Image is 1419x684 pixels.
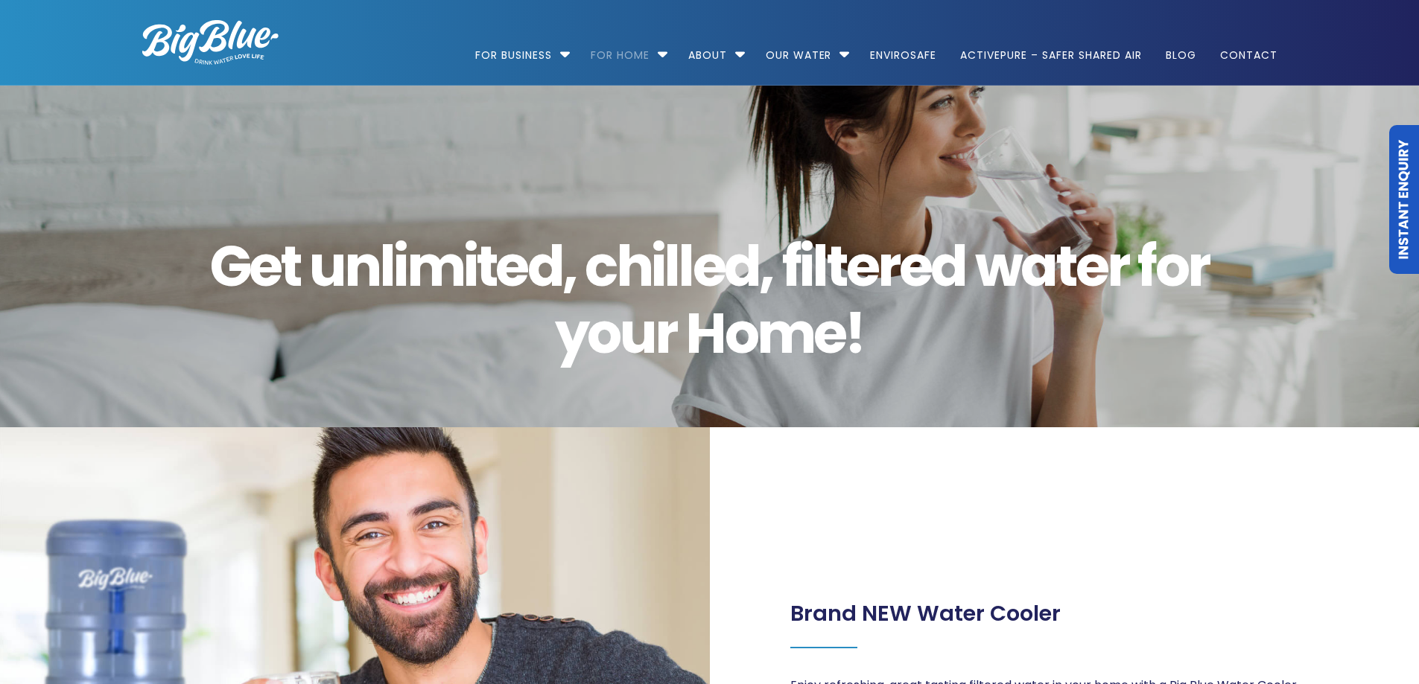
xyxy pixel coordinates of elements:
[790,601,1061,627] h2: Brand NEW Water Cooler
[790,581,1061,627] div: Page 1
[166,233,1252,367] span: Get unlimited, chilled, filtered water for your Home!
[142,20,279,65] img: logo
[1389,125,1419,274] a: Instant Enquiry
